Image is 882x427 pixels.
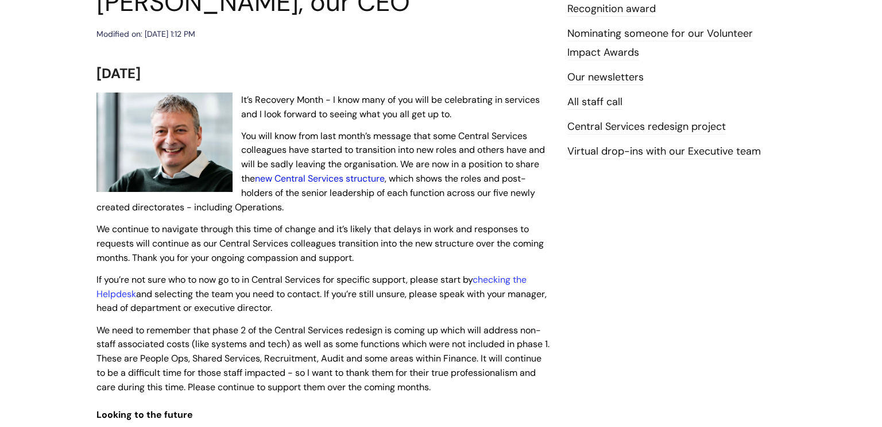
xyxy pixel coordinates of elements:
span: We need to remember that phase 2 of the Central Services redesign is coming up which will address... [96,324,550,393]
a: new Central Services structure [255,172,385,184]
span: It’s Recovery Month - I know many of you will be celebrating in services and I look forward to se... [241,94,540,120]
a: checking the Helpdesk [96,274,527,300]
a: Central Services redesign project [567,120,726,134]
span: You will know from last month’s message that some Central Services colleagues have started to tra... [96,130,545,213]
span: We continue to navigate through this time of change and it’s likely that delays in work and respo... [96,223,544,264]
div: Modified on: [DATE] 1:12 PM [96,27,195,41]
span: Looking to the future [96,409,193,421]
a: All staff call [567,95,622,110]
span: If you’re not sure who to now go to in Central Services for specific support, please start by and... [96,274,547,314]
span: [DATE] [96,64,141,82]
a: Nominating someone for our Volunteer Impact Awards [567,26,753,60]
a: Our newsletters [567,70,644,85]
img: WithYou Chief Executive Simon Phillips pictured looking at the camera and smiling [96,93,233,193]
a: Virtual drop-ins with our Executive team [567,144,761,159]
